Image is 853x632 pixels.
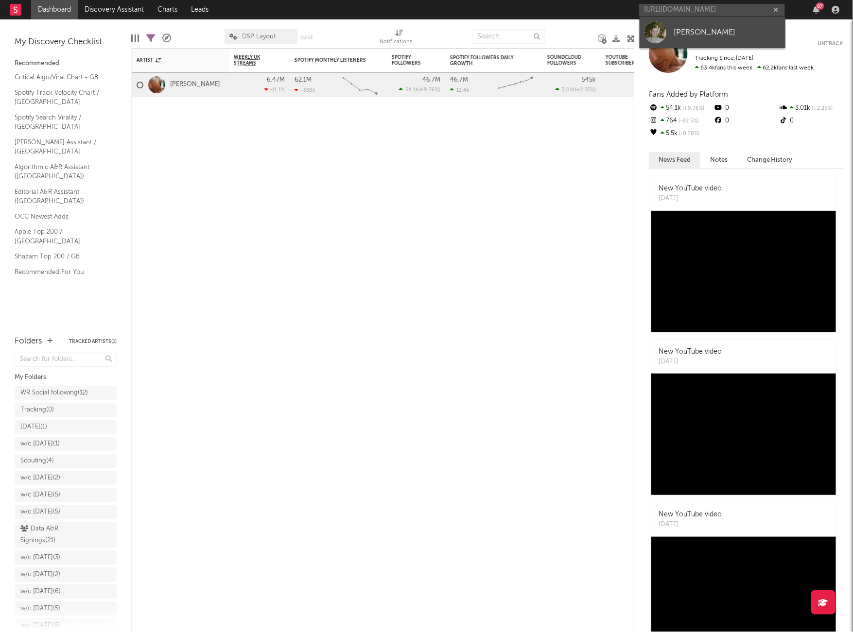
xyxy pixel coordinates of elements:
[816,2,824,10] div: 87
[162,24,171,52] div: A&R Pipeline
[20,421,47,433] div: [DATE] ( 1 )
[659,194,722,204] div: [DATE]
[649,91,728,98] span: Fans Added by Platform
[15,403,117,417] a: Tracking(0)
[450,55,523,67] div: Spotify Followers Daily Growth
[20,603,60,615] div: w/c [DATE] ( 5 )
[137,57,209,63] div: Artist
[15,567,117,582] a: w/c [DATE](2)
[659,357,722,367] div: [DATE]
[15,550,117,565] a: w/c [DATE](3)
[267,77,285,83] div: 6.47M
[659,347,722,357] div: New YouTube video
[20,438,60,450] div: w/c [DATE] ( 1 )
[15,162,107,182] a: Algorithmic A&R Assistant ([GEOGRAPHIC_DATA])
[15,454,117,468] a: Scouting(4)
[20,506,60,518] div: w/c [DATE] ( 5 )
[649,127,714,140] div: 5.5k
[15,437,117,451] a: w/c [DATE](1)
[649,152,700,168] button: News Feed
[380,36,419,48] div: Notifications (Artist)
[818,39,843,49] button: Untrack
[15,137,107,157] a: [PERSON_NAME] Assistant / [GEOGRAPHIC_DATA]
[677,119,698,124] span: -82.5 %
[15,251,107,262] a: Shazam Top 200 / GB
[811,106,833,111] span: +2.25 %
[606,54,640,66] div: YouTube Subscribers
[15,58,117,69] div: Recommended
[301,35,313,40] button: Save
[606,73,654,97] div: 0
[15,72,107,83] a: Critical Algo/Viral Chart - GB
[405,87,418,93] span: 54.1k
[20,455,54,467] div: Scouting ( 4 )
[556,86,596,93] div: ( )
[15,87,107,107] a: Spotify Track Velocity Chart / [GEOGRAPHIC_DATA]
[295,57,367,63] div: Spotify Monthly Listeners
[15,372,117,383] div: My Folders
[15,353,117,367] input: Search for folders...
[15,601,117,616] a: w/c [DATE](5)
[146,24,155,52] div: Filters(1 of 1)
[15,226,107,246] a: Apple Top 200 / [GEOGRAPHIC_DATA]
[380,24,419,52] div: Notifications (Artist)
[714,102,778,115] div: 0
[813,6,820,14] button: 87
[20,620,60,632] div: w/c [DATE] ( 5 )
[659,184,722,194] div: New YouTube video
[15,584,117,599] a: w/c [DATE](6)
[234,54,270,66] span: Weekly UK Streams
[547,54,581,66] div: SoundCloud Followers
[15,112,107,132] a: Spotify Search Virality / [GEOGRAPHIC_DATA]
[69,339,117,344] button: Tracked Artists(1)
[700,152,737,168] button: Notes
[639,4,785,16] input: Search for artists
[649,115,714,127] div: 764
[674,26,781,38] div: [PERSON_NAME]
[779,115,843,127] div: 0
[582,77,596,83] div: 545k
[681,106,704,111] span: +9.76 %
[295,77,312,83] div: 62.1M
[15,471,117,485] a: w/c [DATE](2)
[15,211,107,222] a: OCC Newest Adds
[20,569,60,581] div: w/c [DATE] ( 2 )
[338,73,382,97] svg: Chart title
[20,489,60,501] div: w/c [DATE] ( 5 )
[450,87,470,93] div: 12.4k
[576,87,594,93] span: +2.25 %
[422,77,440,83] div: 46.7M
[779,102,843,115] div: 3.01k
[20,387,88,399] div: WR Social following ( 12 )
[678,131,699,137] span: -0.78 %
[562,87,575,93] span: 3.01k
[15,36,117,48] div: My Discovery Checklist
[450,77,468,83] div: 46.7M
[20,404,54,416] div: Tracking ( 0 )
[420,87,439,93] span: +9.76 %
[714,115,778,127] div: 0
[15,420,117,434] a: [DATE](1)
[20,586,61,598] div: w/c [DATE] ( 6 )
[170,81,220,89] a: [PERSON_NAME]
[649,102,714,115] div: 54.1k
[15,187,107,206] a: Editorial A&R Assistant ([GEOGRAPHIC_DATA])
[295,87,315,93] div: -338k
[399,86,440,93] div: ( )
[20,552,60,564] div: w/c [DATE] ( 3 )
[695,55,753,61] span: Tracking Since: [DATE]
[640,17,785,48] a: [PERSON_NAME]
[242,34,276,40] span: DSP Layout
[659,520,722,530] div: [DATE]
[659,510,722,520] div: New YouTube video
[695,65,814,71] span: 62.2k fans last week
[20,523,89,547] div: Data A&R Signings ( 21 )
[15,488,117,502] a: w/c [DATE](5)
[131,24,139,52] div: Edit Columns
[695,65,752,71] span: 63.4k fans this week
[20,472,60,484] div: w/c [DATE] ( 2 )
[15,336,42,347] div: Folders
[737,152,802,168] button: Change History
[15,505,117,519] a: w/c [DATE](5)
[15,522,117,548] a: Data A&R Signings(21)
